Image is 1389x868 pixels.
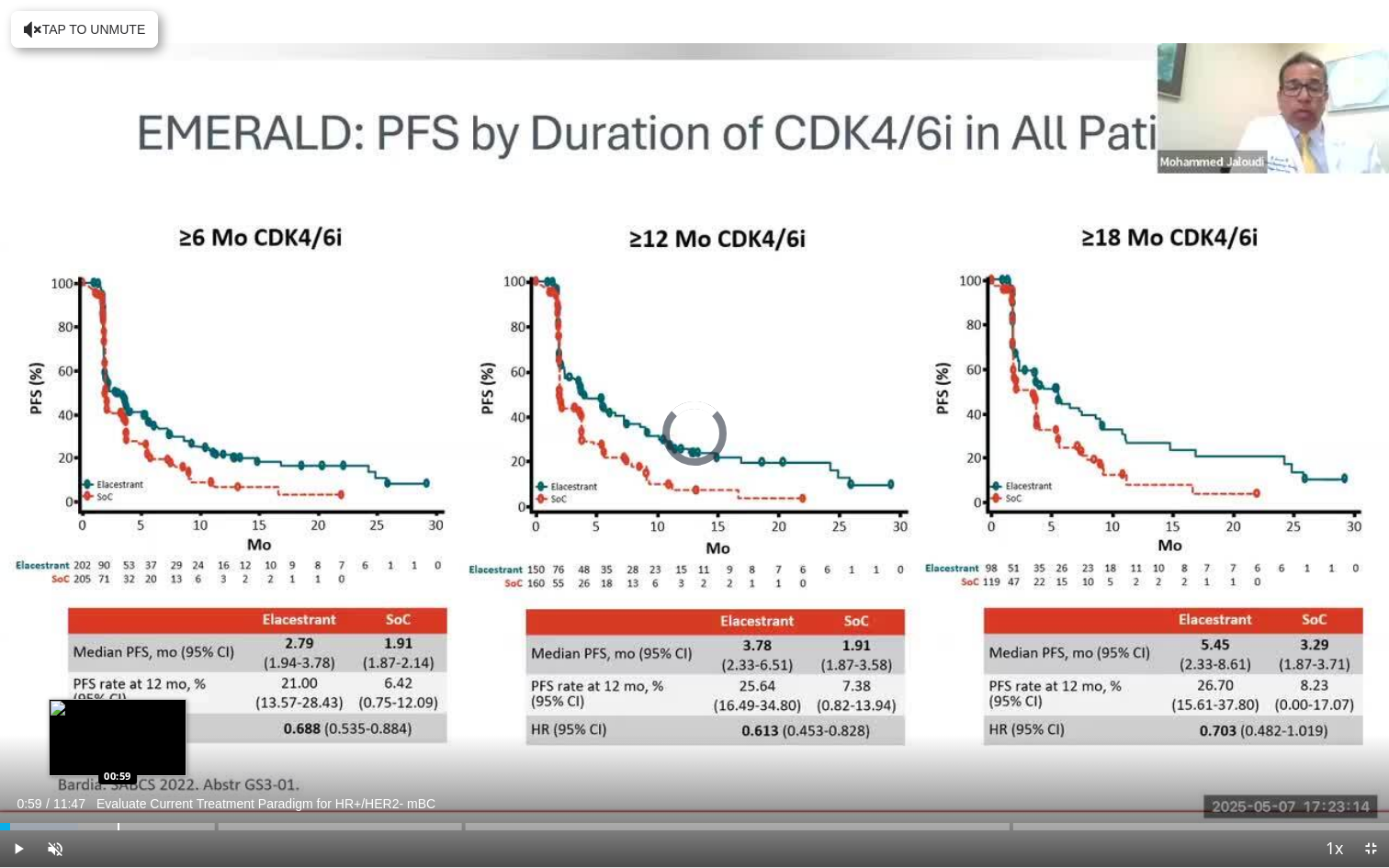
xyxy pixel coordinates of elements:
button: Unmute [37,830,73,867]
span: Evaluate Current Treatment Paradigm for HR+/HER2- mBC [96,795,435,812]
button: Playback Rate [1316,830,1352,867]
button: Exit Fullscreen [1352,830,1389,867]
span: 0:59 [17,796,41,811]
img: image.jpeg [49,699,186,776]
button: Tap to unmute [11,11,158,48]
span: / [46,796,50,811]
span: 11:47 [53,796,85,811]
